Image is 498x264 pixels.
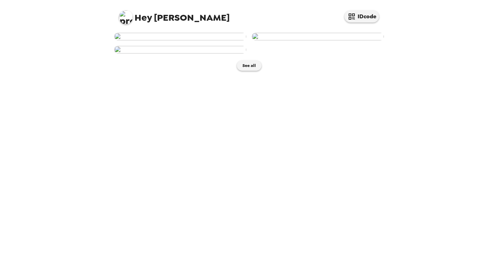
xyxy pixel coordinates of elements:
span: [PERSON_NAME] [119,7,230,22]
img: user-270056 [114,46,246,53]
span: Hey [135,11,152,24]
img: user-270057 [252,33,384,40]
img: profile pic [119,10,133,24]
img: user-270059 [114,33,246,40]
button: IDcode [344,10,379,22]
button: See all [237,60,261,71]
